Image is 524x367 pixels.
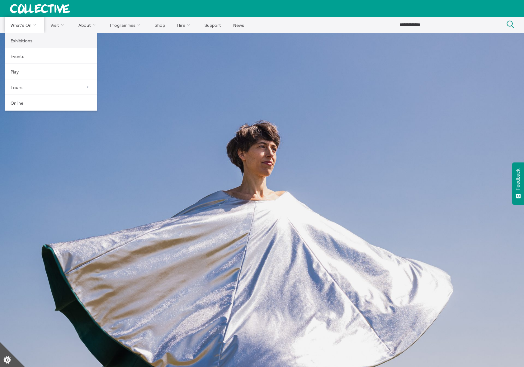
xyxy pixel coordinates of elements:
a: Exhibitions [5,33,97,48]
span: Feedback [515,169,521,190]
a: What's On [5,17,44,33]
a: About [73,17,103,33]
a: Programmes [105,17,148,33]
a: Shop [149,17,170,33]
a: Online [5,95,97,111]
a: News [228,17,249,33]
a: Hire [172,17,198,33]
a: Events [5,48,97,64]
a: Visit [45,17,72,33]
a: Support [199,17,226,33]
button: Feedback - Show survey [512,162,524,205]
a: Play [5,64,97,79]
a: Tours [5,79,97,95]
